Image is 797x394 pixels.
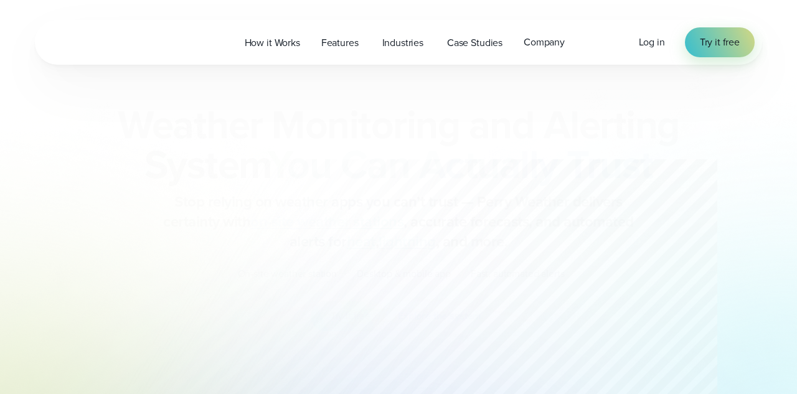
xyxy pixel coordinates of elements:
[234,30,311,55] a: How it Works
[700,35,740,50] span: Try it free
[245,35,300,50] span: How it Works
[685,27,755,57] a: Try it free
[382,35,423,50] span: Industries
[639,35,665,49] span: Log in
[639,35,665,50] a: Log in
[321,35,359,50] span: Features
[447,35,502,50] span: Case Studies
[436,30,513,55] a: Case Studies
[524,35,565,50] span: Company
